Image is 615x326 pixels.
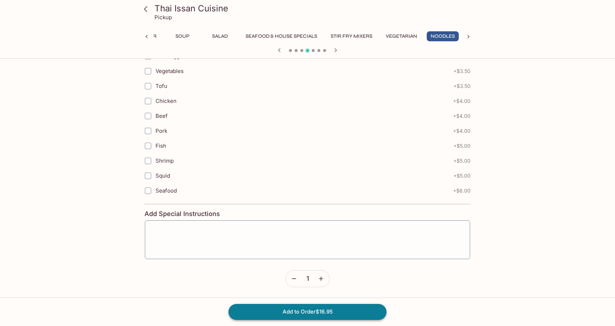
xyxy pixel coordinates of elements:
span: Squid [156,172,170,179]
h3: Thai Issan Cuisine [154,3,473,14]
span: + $3.50 [453,83,471,89]
span: Fish [156,142,166,149]
span: Chicken [156,98,177,104]
span: + $4.00 [453,113,471,119]
button: Seafood & House Specials [242,31,321,41]
span: Pork [156,127,167,134]
button: Add to Order$16.95 [228,304,387,320]
span: + $5.00 [453,173,471,179]
span: + $5.00 [453,158,471,164]
span: + $6.00 [453,188,471,194]
span: + $3.50 [453,68,471,74]
button: Vegetarian [382,31,421,41]
button: Salad [204,31,236,41]
p: Pickup [154,14,172,21]
span: + $4.00 [453,98,471,104]
span: + $5.00 [453,143,471,149]
span: Seafood [156,187,177,194]
button: Stir Fry Mixers [327,31,376,41]
span: Vegetables [156,68,184,74]
span: 1 [306,275,309,283]
button: Soup [166,31,198,41]
button: Noodles [427,31,459,41]
span: + $4.00 [453,128,471,134]
span: Tofu [156,83,167,89]
span: Beef [156,112,168,119]
span: Shrimp [156,157,174,164]
h4: Add Special Instructions [144,210,471,218]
